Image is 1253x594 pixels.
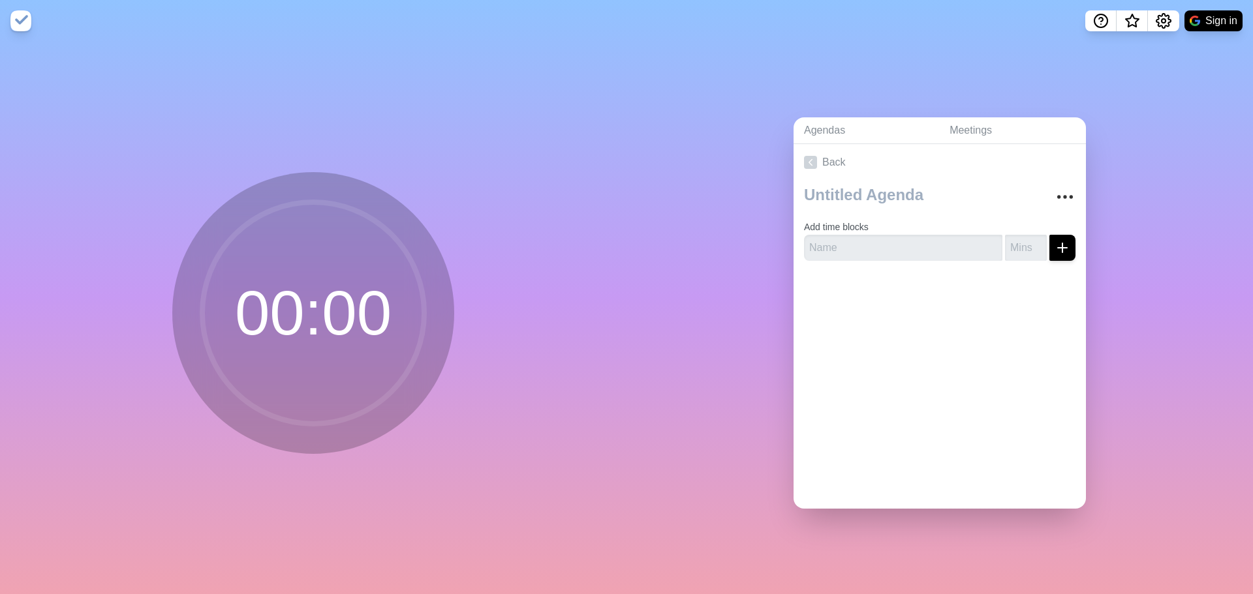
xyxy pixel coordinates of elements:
[1117,10,1148,31] button: What’s new
[939,117,1086,144] a: Meetings
[804,235,1002,261] input: Name
[794,117,939,144] a: Agendas
[1005,235,1047,261] input: Mins
[1085,10,1117,31] button: Help
[1052,184,1078,210] button: More
[1148,10,1179,31] button: Settings
[10,10,31,31] img: timeblocks logo
[1190,16,1200,26] img: google logo
[794,144,1086,181] a: Back
[1184,10,1243,31] button: Sign in
[804,222,869,232] label: Add time blocks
